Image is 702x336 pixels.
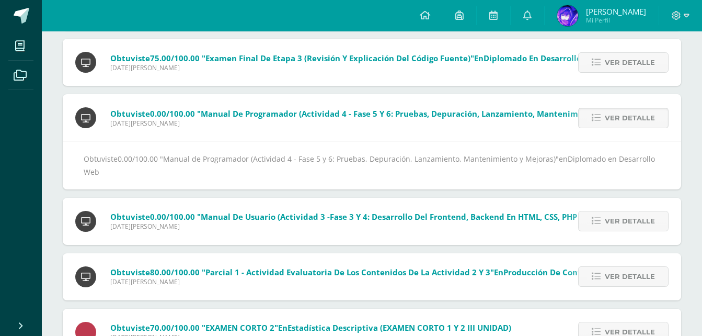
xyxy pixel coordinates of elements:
span: Ver detalle [605,53,655,72]
span: Ver detalle [605,108,655,128]
span: "EXAMEN CORTO 2" [202,322,278,333]
span: Ver detalle [605,267,655,286]
div: Obtuviste en [84,152,660,178]
span: 75.00/100.00 [150,53,200,63]
span: 70.00/100.00 [150,322,200,333]
span: "Examen Final de Etapa 3 (Revisión y Explicación del Código Fuente)" [202,53,474,63]
span: "Parcial 1 - Actividad Evaluatoria de los contenidos de la Actividad 2 y 3" [202,267,494,277]
span: "Manual de Programador (Actividad 4 - Fase 5 y 6: Pruebas, Depuración, Lanzamiento, Mantenimiento... [197,108,646,119]
img: 4ce4e30e7c06fc2dbdfd450ed9fde732.png [557,5,578,26]
span: 0.00/100.00 [150,211,195,222]
span: Obtuviste en [110,322,511,333]
span: 80.00/100.00 [150,267,200,277]
span: [DATE][PERSON_NAME] [110,63,702,72]
span: 0.00/100.00 [150,108,195,119]
span: [PERSON_NAME] [586,6,646,17]
span: Diplomado en Desarrollo Web (Evaluación de Bimestre) [484,53,702,63]
span: "Manual de Programador (Actividad 4 - Fase 5 y 6: Pruebas, Depuración, Lanzamiento, Mantenimiento... [160,154,559,164]
span: Mi Perfil [586,16,646,25]
span: Obtuviste en [110,53,702,63]
span: 0.00/100.00 [118,154,158,164]
span: Ver detalle [605,211,655,231]
span: Estadística Descriptiva (EXAMEN CORTO 1 Y 2 III UNIDAD) [287,322,511,333]
span: "Manual de Usuario (Actividad 3 -Fase 3 y 4: Desarrollo del Frontend, Backend en HTML, CSS, PHP y... [197,211,619,222]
